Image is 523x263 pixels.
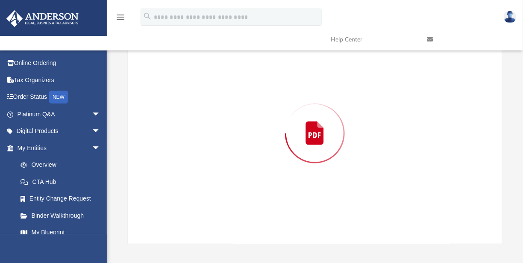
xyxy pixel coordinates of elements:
img: User Pic [504,11,517,23]
a: Tax Organizers [6,71,113,89]
a: Overview [12,157,113,174]
i: menu [115,12,126,22]
a: Order StatusNEW [6,89,113,106]
a: Platinum Q&Aarrow_drop_down [6,106,113,123]
a: My Entitiesarrow_drop_down [6,139,113,157]
a: Entity Change Request [12,190,113,207]
a: Binder Walkthrough [12,207,113,224]
div: NEW [49,91,68,103]
img: Anderson Advisors Platinum Portal [4,10,81,27]
div: Preview [128,0,502,244]
a: Online Ordering [6,55,113,72]
a: CTA Hub [12,173,113,190]
i: search [143,12,152,21]
span: arrow_drop_down [92,106,109,123]
a: Help Center [324,23,420,56]
span: arrow_drop_down [92,123,109,140]
a: menu [115,16,126,22]
a: Digital Productsarrow_drop_down [6,123,113,140]
span: arrow_drop_down [92,139,109,157]
a: My Blueprint [12,224,109,241]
